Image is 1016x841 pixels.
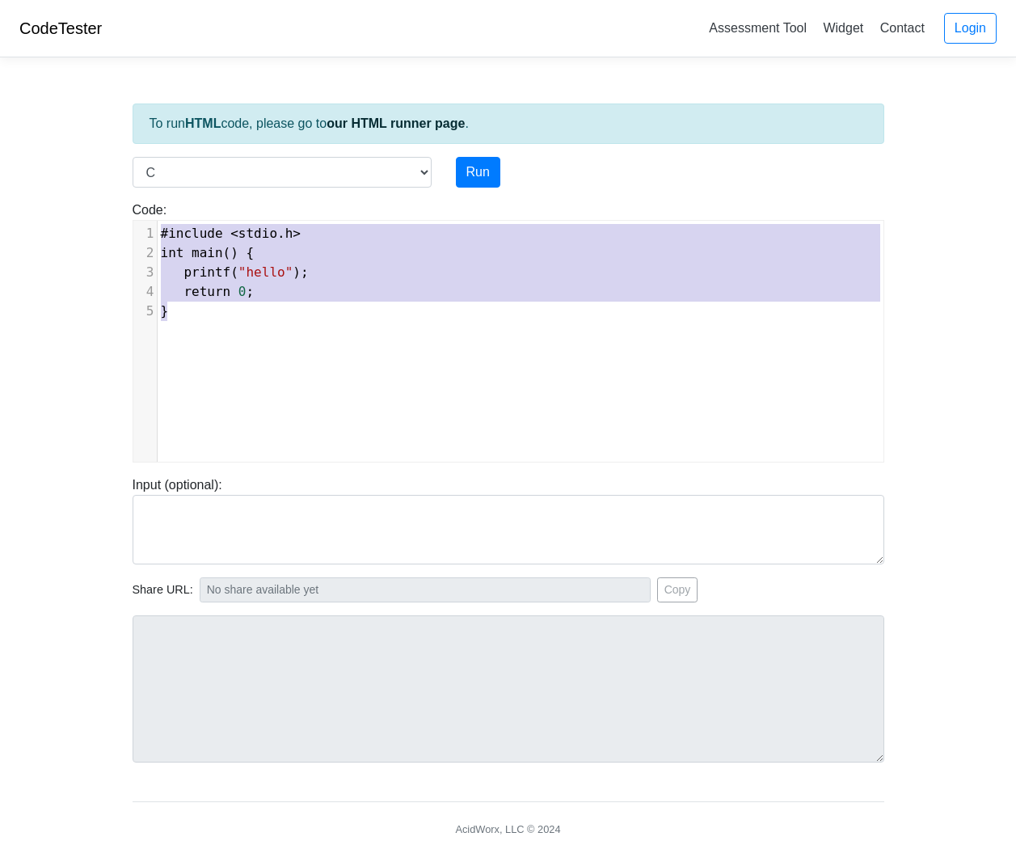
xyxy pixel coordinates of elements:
[133,224,157,243] div: 1
[161,245,255,260] span: () {
[161,226,301,241] span: .
[192,245,223,260] span: main
[161,303,169,319] span: }
[161,264,309,280] span: ( );
[133,243,157,263] div: 2
[230,226,238,241] span: <
[120,475,896,564] div: Input (optional):
[133,282,157,302] div: 4
[161,245,184,260] span: int
[238,264,293,280] span: "hello"
[133,104,884,144] div: To run code, please go to .
[944,13,997,44] a: Login
[120,201,896,463] div: Code:
[456,157,500,188] button: Run
[455,822,560,837] div: AcidWorx, LLC © 2024
[285,226,293,241] span: h
[161,284,255,299] span: ;
[19,19,102,37] a: CodeTester
[702,15,813,41] a: Assessment Tool
[200,577,651,602] input: No share available yet
[816,15,870,41] a: Widget
[183,264,230,280] span: printf
[238,284,247,299] span: 0
[133,302,157,321] div: 5
[133,263,157,282] div: 3
[657,577,698,602] button: Copy
[874,15,931,41] a: Contact
[293,226,301,241] span: >
[161,226,223,241] span: #include
[238,226,277,241] span: stdio
[327,116,465,130] a: our HTML runner page
[183,284,230,299] span: return
[185,116,221,130] strong: HTML
[133,581,193,599] span: Share URL:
